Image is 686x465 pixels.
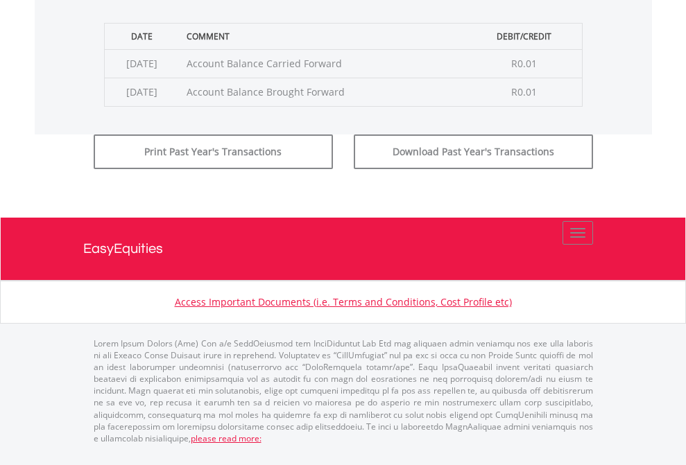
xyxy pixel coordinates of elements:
td: Account Balance Carried Forward [180,49,467,78]
span: R0.01 [511,85,537,98]
td: Account Balance Brought Forward [180,78,467,106]
th: Debit/Credit [467,23,582,49]
button: Print Past Year's Transactions [94,134,333,169]
td: [DATE] [104,49,180,78]
p: Lorem Ipsum Dolors (Ame) Con a/e SeddOeiusmod tem InciDiduntut Lab Etd mag aliquaen admin veniamq... [94,337,593,444]
a: EasyEquities [83,218,603,280]
a: Access Important Documents (i.e. Terms and Conditions, Cost Profile etc) [175,295,512,308]
a: please read more: [191,432,261,444]
td: [DATE] [104,78,180,106]
button: Download Past Year's Transactions [354,134,593,169]
th: Date [104,23,180,49]
span: R0.01 [511,57,537,70]
th: Comment [180,23,467,49]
